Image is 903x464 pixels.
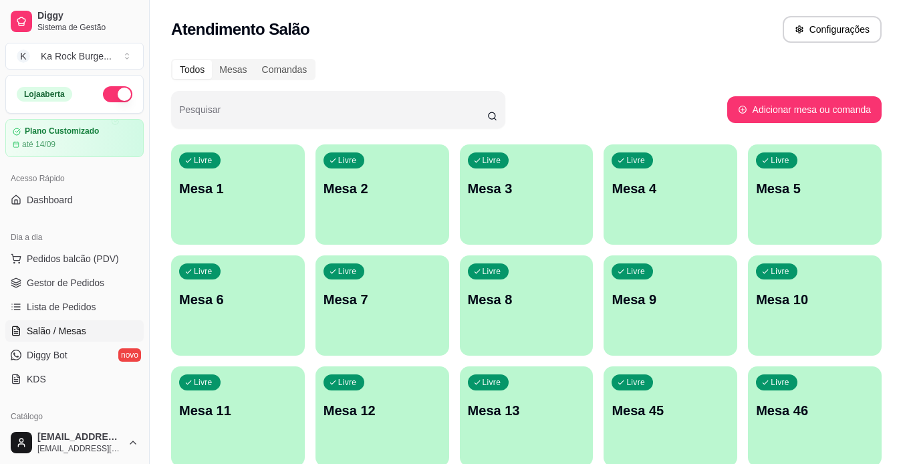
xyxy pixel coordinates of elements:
p: Mesa 12 [324,401,441,420]
button: LivreMesa 4 [604,144,737,245]
p: Mesa 11 [179,401,297,420]
p: Mesa 1 [179,179,297,198]
p: Livre [771,377,789,388]
a: KDS [5,368,144,390]
button: LivreMesa 7 [315,255,449,356]
span: [EMAIL_ADDRESS][DOMAIN_NAME] [37,443,122,454]
p: Livre [626,266,645,277]
a: DiggySistema de Gestão [5,5,144,37]
p: Mesa 46 [756,401,874,420]
span: Pedidos balcão (PDV) [27,252,119,265]
h2: Atendimento Salão [171,19,309,40]
span: K [17,49,30,63]
span: Diggy Bot [27,348,68,362]
div: Catálogo [5,406,144,427]
p: Livre [483,266,501,277]
span: Sistema de Gestão [37,22,138,33]
p: Livre [194,266,213,277]
span: KDS [27,372,46,386]
button: LivreMesa 3 [460,144,594,245]
p: Mesa 7 [324,290,441,309]
p: Mesa 45 [612,401,729,420]
p: Livre [338,266,357,277]
div: Todos [172,60,212,79]
p: Livre [626,155,645,166]
button: LivreMesa 2 [315,144,449,245]
div: Comandas [255,60,315,79]
span: Salão / Mesas [27,324,86,338]
div: Acesso Rápido [5,168,144,189]
p: Livre [626,377,645,388]
div: Ka Rock Burge ... [41,49,112,63]
span: Gestor de Pedidos [27,276,104,289]
p: Mesa 5 [756,179,874,198]
p: Mesa 2 [324,179,441,198]
button: Configurações [783,16,882,43]
button: LivreMesa 10 [748,255,882,356]
button: Alterar Status [103,86,132,102]
article: Plano Customizado [25,126,99,136]
a: Lista de Pedidos [5,296,144,318]
input: Pesquisar [179,108,487,122]
p: Livre [194,377,213,388]
span: Dashboard [27,193,73,207]
p: Mesa 13 [468,401,586,420]
button: Select a team [5,43,144,70]
a: Salão / Mesas [5,320,144,342]
p: Mesa 10 [756,290,874,309]
a: Diggy Botnovo [5,344,144,366]
p: Livre [771,266,789,277]
p: Mesa 6 [179,290,297,309]
p: Livre [483,377,501,388]
span: Lista de Pedidos [27,300,96,314]
span: Diggy [37,10,138,22]
p: Mesa 3 [468,179,586,198]
button: LivreMesa 8 [460,255,594,356]
article: até 14/09 [22,139,55,150]
button: LivreMesa 9 [604,255,737,356]
p: Livre [338,377,357,388]
button: Pedidos balcão (PDV) [5,248,144,269]
a: Dashboard [5,189,144,211]
p: Livre [771,155,789,166]
div: Loja aberta [17,87,72,102]
button: LivreMesa 5 [748,144,882,245]
a: Gestor de Pedidos [5,272,144,294]
button: [EMAIL_ADDRESS][DOMAIN_NAME][EMAIL_ADDRESS][DOMAIN_NAME] [5,427,144,459]
p: Livre [338,155,357,166]
button: LivreMesa 6 [171,255,305,356]
a: Plano Customizadoaté 14/09 [5,119,144,157]
p: Mesa 4 [612,179,729,198]
p: Mesa 8 [468,290,586,309]
p: Livre [194,155,213,166]
p: Livre [483,155,501,166]
div: Mesas [212,60,254,79]
span: [EMAIL_ADDRESS][DOMAIN_NAME] [37,431,122,443]
div: Dia a dia [5,227,144,248]
button: LivreMesa 1 [171,144,305,245]
button: Adicionar mesa ou comanda [727,96,882,123]
p: Mesa 9 [612,290,729,309]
